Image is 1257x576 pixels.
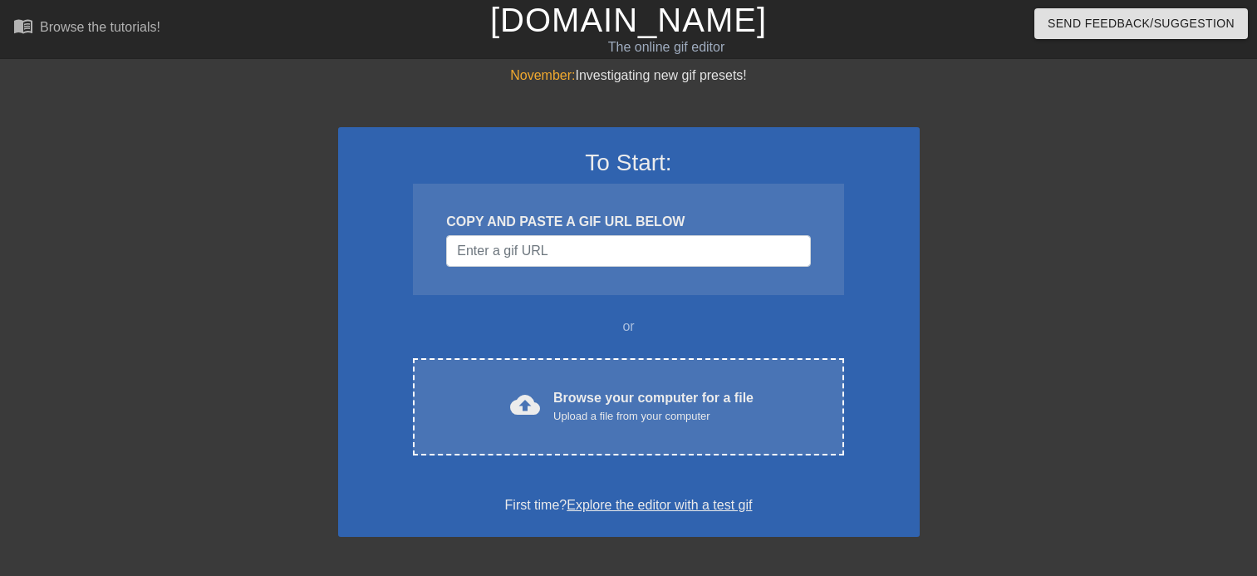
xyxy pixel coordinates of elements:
[553,408,754,425] div: Upload a file from your computer
[446,212,810,232] div: COPY AND PASTE A GIF URL BELOW
[1034,8,1248,39] button: Send Feedback/Suggestion
[338,66,920,86] div: Investigating new gif presets!
[13,16,33,36] span: menu_book
[490,2,767,38] a: [DOMAIN_NAME]
[553,388,754,425] div: Browse your computer for a file
[446,235,810,267] input: Username
[1048,13,1235,34] span: Send Feedback/Suggestion
[381,317,876,337] div: or
[510,390,540,420] span: cloud_upload
[427,37,905,57] div: The online gif editor
[567,498,752,512] a: Explore the editor with a test gif
[360,149,898,177] h3: To Start:
[40,20,160,34] div: Browse the tutorials!
[360,495,898,515] div: First time?
[510,68,575,82] span: November:
[13,16,160,42] a: Browse the tutorials!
